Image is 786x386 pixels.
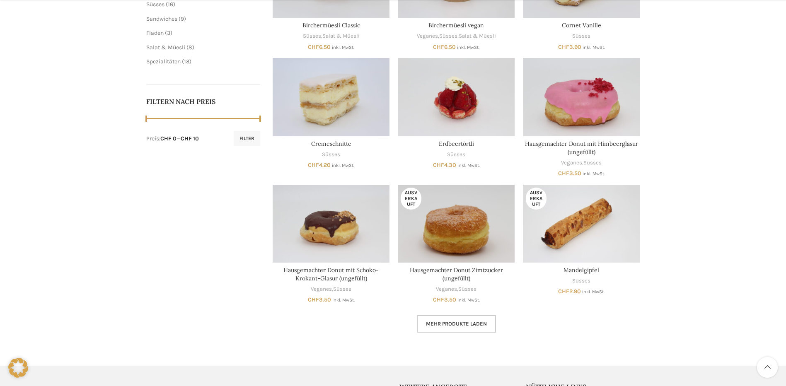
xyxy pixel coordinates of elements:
div: , [273,285,389,293]
small: inkl. MwSt. [582,289,605,294]
span: CHF 10 [181,135,199,142]
a: Scroll to top button [757,357,778,378]
a: Salat & Müesli [322,32,360,40]
span: 16 [168,1,173,8]
bdi: 3.50 [558,170,581,177]
a: Hausgemachter Donut mit Himbeerglasur (ungefüllt) [525,140,638,156]
bdi: 3.50 [308,296,331,303]
a: Süsses [447,151,465,159]
div: Preis: — [146,135,199,143]
bdi: 6.50 [433,43,456,51]
span: CHF [433,43,444,51]
a: Salat & Müesli [459,32,496,40]
a: Süsses [572,277,590,285]
span: CHF [433,162,444,169]
a: Veganes [561,159,582,167]
span: CHF [558,288,569,295]
a: Süsses [303,32,321,40]
span: CHF 0 [160,135,177,142]
a: Mehr Produkte laden [417,315,496,333]
bdi: 4.20 [308,162,331,169]
a: Veganes [311,285,332,293]
a: Sandwiches [146,15,177,22]
span: Ausverkauft [401,188,421,210]
a: Hausgemachter Donut mit Schoko-Krokant-Glasur (ungefüllt) [273,185,389,263]
bdi: 6.50 [308,43,331,51]
a: Hausgemachter Donut mit Schoko-Krokant-Glasur (ungefüllt) [283,266,379,282]
span: CHF [308,43,319,51]
span: CHF [558,170,569,177]
span: CHF [308,296,319,303]
small: inkl. MwSt. [457,45,479,50]
a: Birchermüesli vegan [428,22,484,29]
small: inkl. MwSt. [457,163,480,168]
span: 8 [189,44,192,51]
a: Salat & Müesli [146,44,185,51]
a: Mandelgipfel [564,266,599,274]
a: Süsses [572,32,590,40]
a: Erdbeertörtli [398,58,515,136]
div: , [273,32,389,40]
span: CHF [558,43,569,51]
small: inkl. MwSt. [583,45,605,50]
div: , [398,285,515,293]
span: 9 [181,15,184,22]
small: inkl. MwSt. [332,297,355,303]
small: inkl. MwSt. [457,297,480,303]
a: Cremeschnitte [311,140,351,147]
button: Filter [234,131,260,146]
bdi: 3.50 [433,296,456,303]
a: Süsses [583,159,602,167]
span: 3 [167,29,170,36]
a: Süsses [146,1,164,8]
a: Süsses [439,32,457,40]
a: Spezialitäten [146,58,181,65]
h5: Filtern nach Preis [146,97,261,106]
span: Ausverkauft [526,188,547,210]
a: Hausgemachter Donut Zimtzucker (ungefüllt) [398,185,515,263]
a: Erdbeertörtli [439,140,474,147]
a: Veganes [436,285,457,293]
span: 13 [184,58,189,65]
small: inkl. MwSt. [583,171,605,176]
a: Cremeschnitte [273,58,389,136]
bdi: 2.90 [558,288,581,295]
span: Mehr Produkte laden [426,321,487,327]
small: inkl. MwSt. [332,45,354,50]
a: Hausgemachter Donut Zimtzucker (ungefüllt) [410,266,503,282]
a: Fladen [146,29,164,36]
a: Süsses [322,151,340,159]
small: inkl. MwSt. [332,163,354,168]
div: , [523,159,640,167]
a: Cornet Vanille [562,22,601,29]
a: Süsses [333,285,351,293]
div: , , [398,32,515,40]
a: Hausgemachter Donut mit Himbeerglasur (ungefüllt) [523,58,640,136]
a: Süsses [458,285,476,293]
a: Mandelgipfel [523,185,640,263]
span: CHF [433,296,444,303]
bdi: 4.30 [433,162,456,169]
span: CHF [308,162,319,169]
bdi: 3.90 [558,43,581,51]
a: Birchermüesli Classic [302,22,360,29]
a: Veganes [417,32,438,40]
